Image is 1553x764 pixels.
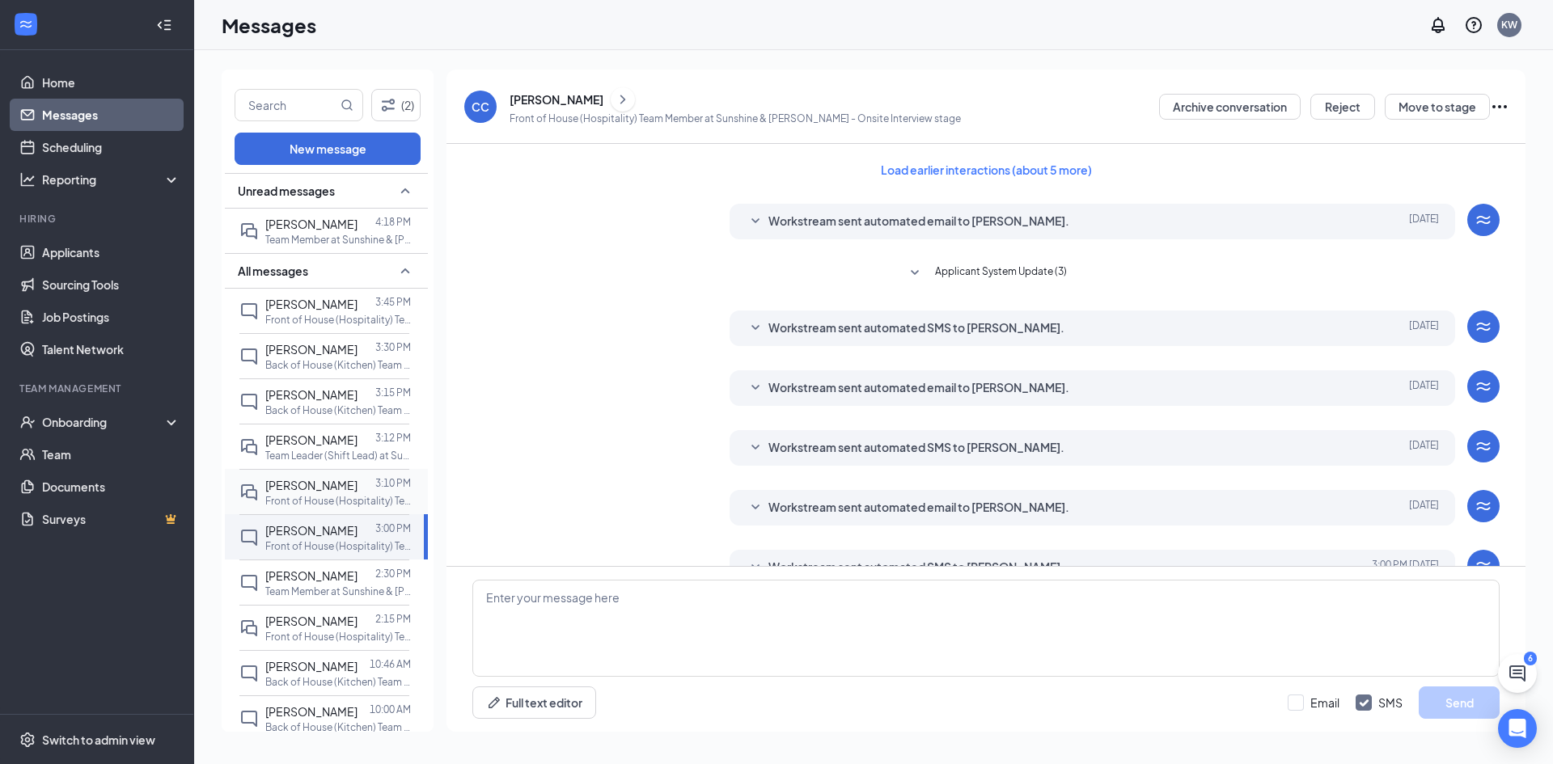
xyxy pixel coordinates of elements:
svg: ChatActive [1508,664,1527,683]
svg: SmallChevronDown [746,498,765,517]
a: Home [42,66,180,99]
p: 3:30 PM [375,340,411,354]
p: Team Member at Sunshine & [PERSON_NAME] [265,233,411,247]
span: [PERSON_NAME] [265,342,358,357]
span: Workstream sent automated email to [PERSON_NAME]. [768,212,1069,231]
svg: WorkstreamLogo [1474,210,1493,230]
span: All messages [238,263,308,279]
svg: ChatInactive [239,664,259,683]
p: Front of House (Hospitality) Team Member at Sunshine & [PERSON_NAME] [265,630,411,644]
svg: WorkstreamLogo [1474,437,1493,456]
button: Archive conversation [1159,94,1301,120]
svg: DoubleChat [239,222,259,241]
span: [DATE] [1409,498,1439,517]
span: [PERSON_NAME] [265,478,358,492]
svg: SmallChevronDown [746,558,765,577]
svg: UserCheck [19,414,36,430]
svg: SmallChevronUp [396,261,415,281]
a: Applicants [42,236,180,268]
p: 3:15 PM [375,386,411,399]
p: 4:18 PM [375,215,411,229]
p: 2:15 PM [375,612,411,626]
svg: WorkstreamLogo [1474,377,1493,396]
svg: WorkstreamLogo [1474,317,1493,336]
svg: Ellipses [1490,97,1509,116]
p: 2:30 PM [375,567,411,580]
button: Reject [1310,94,1375,120]
span: Workstream sent automated SMS to [PERSON_NAME]. [768,319,1064,338]
span: [PERSON_NAME] [265,297,358,311]
svg: ChatInactive [239,528,259,547]
button: Send [1419,686,1500,719]
span: [DATE] [1409,378,1439,398]
a: Sourcing Tools [42,268,180,301]
p: Team Member at Sunshine & [PERSON_NAME] [265,585,411,598]
span: [PERSON_NAME] [265,387,358,402]
span: Workstream sent automated SMS to [PERSON_NAME]. [768,558,1064,577]
button: New message [235,133,421,165]
input: Search [235,90,337,120]
p: Back of House (Kitchen) Team Member at Sunshine & [PERSON_NAME] [265,403,411,417]
span: Unread messages [238,183,335,199]
svg: QuestionInfo [1464,15,1483,35]
p: Front of House (Hospitality) Team Member at Sunshine & [PERSON_NAME] [265,494,411,508]
span: [DATE] [1409,438,1439,458]
button: SmallChevronDownApplicant System Update (3) [905,264,1067,283]
span: Workstream sent automated SMS to [PERSON_NAME]. [768,438,1064,458]
span: [PERSON_NAME] [265,614,358,628]
span: Applicant System Update (3) [935,264,1067,283]
div: Hiring [19,212,177,226]
a: Messages [42,99,180,131]
svg: SmallChevronDown [746,319,765,338]
svg: ChatInactive [239,392,259,412]
div: Open Intercom Messenger [1498,709,1537,748]
button: Move to stage [1385,94,1490,120]
p: 10:46 AM [370,657,411,671]
svg: MagnifyingGlass [341,99,353,112]
a: Team [42,438,180,471]
svg: ChatInactive [239,347,259,366]
svg: WorkstreamLogo [1474,556,1493,576]
p: 3:45 PM [375,295,411,309]
span: Workstream sent automated email to [PERSON_NAME]. [768,378,1069,398]
a: Scheduling [42,131,180,163]
span: Workstream sent automated email to [PERSON_NAME]. [768,498,1069,517]
svg: SmallChevronDown [746,378,765,398]
a: Talent Network [42,333,180,365]
span: [PERSON_NAME] [265,568,358,583]
button: Filter (2) [371,89,421,121]
span: [PERSON_NAME] [265,433,358,447]
svg: DoubleChat [239,483,259,502]
svg: ChatInactive [239,302,259,321]
svg: ChatInactive [239,573,259,593]
span: [PERSON_NAME] [265,523,358,538]
div: CC [472,99,489,115]
svg: ChatInactive [239,709,259,728]
p: Team Leader (Shift Lead) at Sunshine & [PERSON_NAME] [265,449,411,462]
div: 6 [1524,652,1537,665]
svg: SmallChevronDown [746,438,765,458]
svg: Collapse [156,17,172,33]
p: 3:12 PM [375,431,411,445]
svg: Settings [19,732,36,748]
p: 3:10 PM [375,476,411,490]
a: SurveysCrown [42,503,180,535]
p: Front of House (Hospitality) Team Member at Sunshine & [PERSON_NAME] [265,539,411,553]
a: Documents [42,471,180,503]
svg: ChevronRight [615,90,631,109]
p: Back of House (Kitchen) Team Member at Sunshine & [PERSON_NAME] [265,675,411,689]
svg: Notifications [1428,15,1448,35]
div: Reporting [42,171,181,188]
svg: Pen [486,694,502,711]
span: [PERSON_NAME] [265,217,358,231]
svg: Filter [379,95,398,115]
span: [PERSON_NAME] [265,704,358,719]
h1: Messages [222,11,316,39]
span: [DATE] 3:00 PM [1372,558,1439,577]
p: Front of House (Hospitality) Team Member at Sunshine & [PERSON_NAME] [265,313,411,327]
div: Team Management [19,382,177,395]
p: 3:00 PM [375,521,411,535]
p: Back of House (Kitchen) Team Member at Sunshine & [PERSON_NAME] [265,358,411,372]
p: Front of House (Hospitality) Team Member at Sunshine & [PERSON_NAME] - Onsite Interview stage [510,112,961,125]
div: Onboarding [42,414,167,430]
